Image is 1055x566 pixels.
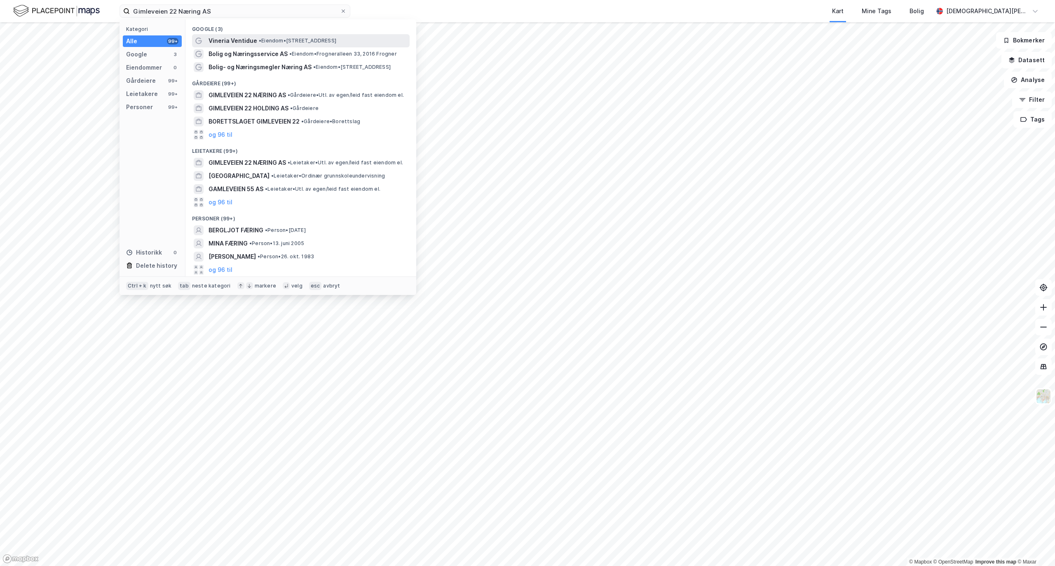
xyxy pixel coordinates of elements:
div: 99+ [167,77,178,84]
span: • [301,118,304,124]
button: og 96 til [209,130,232,140]
div: Kart [832,6,844,16]
span: Gårdeiere • Utl. av egen/leid fast eiendom el. [288,92,404,98]
input: Søk på adresse, matrikkel, gårdeiere, leietakere eller personer [130,5,340,17]
div: tab [178,282,190,290]
div: Alle [126,36,137,46]
button: og 96 til [209,197,232,207]
iframe: Chat Widget [1014,526,1055,566]
span: GAMLEVEIEN 55 AS [209,184,263,194]
span: [GEOGRAPHIC_DATA] [209,171,270,181]
div: 3 [172,51,178,58]
span: • [290,105,293,111]
span: BERGLJOT FÆRING [209,225,263,235]
a: Improve this map [975,559,1016,565]
div: 99+ [167,38,178,44]
div: avbryt [323,283,340,289]
button: Bokmerker [996,32,1052,49]
span: Person • [DATE] [265,227,306,234]
span: Leietaker • Ordinær grunnskoleundervisning [271,173,385,179]
span: Person • 13. juni 2005 [249,240,304,247]
span: • [249,240,252,246]
div: nytt søk [150,283,172,289]
span: • [265,186,267,192]
span: • [289,51,292,57]
div: Delete history [136,261,177,271]
button: og 96 til [209,265,232,275]
div: Gårdeiere [126,76,156,86]
span: [PERSON_NAME] [209,252,256,262]
span: GIMLEVEIEN 22 NÆRING AS [209,90,286,100]
div: 99+ [167,91,178,97]
span: Eiendom • Frogneralleen 33, 2016 Frogner [289,51,397,57]
div: Bolig [910,6,924,16]
div: 0 [172,64,178,71]
span: Bolig- og Næringsmegler Næring AS [209,62,312,72]
div: Kontrollprogram for chat [1014,526,1055,566]
div: Google [126,49,147,59]
a: Mapbox homepage [2,554,39,564]
div: esc [309,282,322,290]
div: Gårdeiere (99+) [185,74,416,89]
div: velg [291,283,302,289]
span: • [271,173,274,179]
span: • [313,64,316,70]
img: logo.f888ab2527a4732fd821a326f86c7f29.svg [13,4,100,18]
span: • [259,37,261,44]
span: • [288,159,290,166]
div: Leietakere (99+) [185,141,416,156]
span: Gårdeiere [290,105,319,112]
div: Kategori [126,26,182,32]
span: Eiendom • [STREET_ADDRESS] [313,64,391,70]
span: Eiendom • [STREET_ADDRESS] [259,37,336,44]
span: Gårdeiere • Borettslag [301,118,360,125]
button: Tags [1013,111,1052,128]
img: Z [1036,388,1051,404]
span: Leietaker • Utl. av egen/leid fast eiendom el. [265,186,380,192]
button: Datasett [1001,52,1052,68]
div: Personer [126,102,153,112]
div: Mine Tags [862,6,891,16]
div: [DEMOGRAPHIC_DATA][PERSON_NAME] [946,6,1029,16]
button: Filter [1012,91,1052,108]
div: Personer (99+) [185,209,416,224]
span: Bolig og Næringsservice AS [209,49,288,59]
a: Mapbox [909,559,932,565]
div: Google (3) [185,19,416,34]
span: BORETTSLAGET GIMLEVEIEN 22 [209,117,300,126]
div: 0 [172,249,178,256]
div: 99+ [167,104,178,110]
span: Vineria Ventidue [209,36,257,46]
button: Analyse [1004,72,1052,88]
div: Historikk [126,248,162,257]
span: • [258,253,260,260]
div: Eiendommer [126,63,162,73]
div: Ctrl + k [126,282,148,290]
span: Leietaker • Utl. av egen/leid fast eiendom el. [288,159,403,166]
div: markere [255,283,276,289]
span: GIMLEVEIEN 22 HOLDING AS [209,103,288,113]
a: OpenStreetMap [933,559,973,565]
span: • [265,227,267,233]
span: • [288,92,290,98]
div: neste kategori [192,283,231,289]
div: Leietakere [126,89,158,99]
span: MINA FÆRING [209,239,248,248]
span: Person • 26. okt. 1983 [258,253,314,260]
span: GIMLEVEIEN 22 NÆRING AS [209,158,286,168]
